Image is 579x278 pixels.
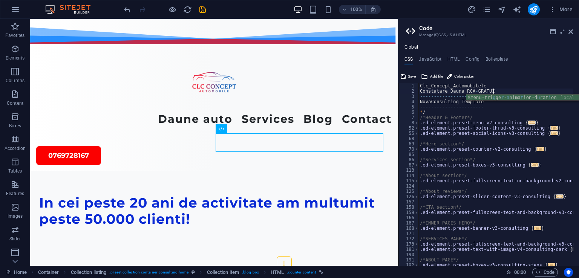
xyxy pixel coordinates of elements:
[399,104,419,110] div: 5
[399,220,419,226] div: 167
[498,5,507,14] button: navigator
[513,5,521,14] i: AI Writer
[399,141,419,147] div: 69
[287,268,316,277] span: . counter-content
[404,57,413,65] h4: CSS
[7,100,23,106] p: Content
[514,268,526,277] span: 00 00
[9,236,21,242] p: Slider
[399,168,419,173] div: 113
[399,178,419,183] div: 115
[536,268,554,277] span: Code
[9,123,21,129] p: Boxes
[399,147,419,152] div: 70
[399,131,419,136] div: 55
[399,210,419,215] div: 159
[419,25,573,32] h2: Code
[399,89,419,94] div: 2
[123,5,132,14] button: undo
[191,270,195,274] i: This element is a customizable preset
[6,78,25,84] p: Columns
[529,5,538,14] i: Publish
[532,268,558,277] button: Code
[399,94,419,99] div: 3
[399,83,419,89] div: 1
[18,133,59,141] span: 0769728167
[6,127,71,146] a: 0769728167
[446,72,475,81] button: Color picker
[400,72,417,81] button: Save
[404,44,418,50] h4: Global
[5,145,26,151] p: Accordion
[399,241,419,247] div: 173
[399,125,419,131] div: 52
[109,268,188,277] span: . preset-collection-container-consulting-home
[549,6,573,13] span: More
[399,205,419,210] div: 158
[399,199,419,205] div: 157
[467,5,476,14] i: Design (Ctrl+Alt+Y)
[370,6,377,13] i: On resize automatically adjust zoom level to fit chosen device.
[482,5,492,14] button: pages
[198,5,207,14] i: Save (Ctrl+S)
[6,55,25,61] p: Elements
[419,57,441,65] h4: JavaScript
[399,215,419,220] div: 166
[399,120,419,125] div: 8
[447,57,460,65] h4: HTML
[399,236,419,241] div: 172
[123,5,132,14] i: Undo (Ctrl+Z)
[531,163,539,167] span: ...
[419,32,558,38] h3: Manage (S)CSS, JS & HTML
[399,194,419,199] div: 126
[408,72,416,81] span: Save
[399,247,419,252] div: 181
[71,268,107,277] span: Click to select. Double-click to edit
[5,32,25,38] p: Favorites
[556,194,564,199] span: ...
[319,270,323,274] i: This element is linked
[519,269,521,275] span: :
[420,72,444,81] button: Add file
[183,5,192,14] button: reload
[399,157,419,162] div: 86
[399,183,419,189] div: 124
[399,152,419,157] div: 85
[399,115,419,120] div: 7
[271,268,284,277] span: Click to select. Double-click to edit
[38,268,323,277] nav: breadcrumb
[6,191,24,197] p: Features
[513,5,522,14] button: text_generator
[43,5,100,14] img: Editor Logo
[467,5,476,14] button: design
[486,57,508,65] h4: Boilerplate
[550,126,558,130] span: ...
[183,5,192,14] i: Reload page
[198,5,207,14] button: save
[399,226,419,231] div: 168
[399,136,419,141] div: 68
[528,3,540,15] button: publish
[546,3,576,15] button: More
[339,5,366,14] button: 100%
[38,268,59,277] span: Click to select. Double-click to edit
[454,72,474,81] span: Color picker
[534,226,541,230] span: ...
[466,57,479,65] h4: Config
[399,231,419,236] div: 171
[399,263,419,268] div: 192
[350,5,362,14] h6: 100%
[399,173,419,178] div: 114
[6,268,27,277] a: Click to cancel selection. Double-click to open Pages
[528,121,536,125] span: ...
[242,268,259,277] span: . blog-box
[506,268,526,277] h6: Session time
[550,131,558,135] span: ...
[399,110,419,115] div: 6
[482,5,491,14] i: Pages (Ctrl+Alt+S)
[399,252,419,257] div: 190
[399,189,419,194] div: 125
[564,268,573,277] button: Usercentrics
[430,72,443,81] span: Add file
[8,213,23,219] p: Images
